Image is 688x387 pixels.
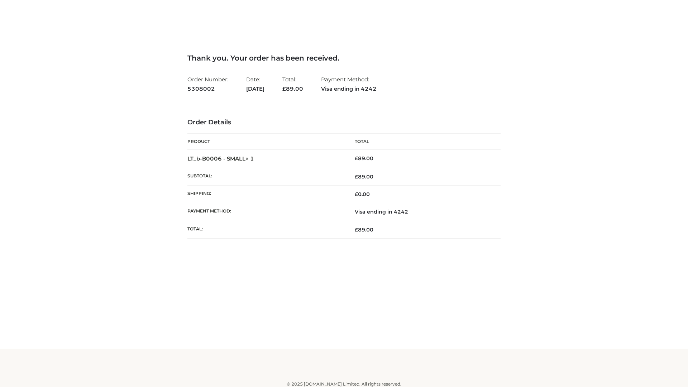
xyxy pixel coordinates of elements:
span: 89.00 [282,85,303,92]
span: £ [282,85,286,92]
span: £ [355,226,358,233]
bdi: 0.00 [355,191,370,197]
span: 89.00 [355,226,373,233]
h3: Order Details [187,119,501,126]
strong: 5308002 [187,84,228,94]
li: Date: [246,73,264,95]
strong: [DATE] [246,84,264,94]
th: Product [187,134,344,150]
span: £ [355,173,358,180]
span: 89.00 [355,173,373,180]
li: Payment Method: [321,73,377,95]
strong: × 1 [245,155,254,162]
li: Total: [282,73,303,95]
strong: LT_b-B0006 - SMALL [187,155,254,162]
span: £ [355,191,358,197]
span: £ [355,155,358,162]
th: Subtotal: [187,168,344,185]
td: Visa ending in 4242 [344,203,501,221]
strong: Visa ending in 4242 [321,84,377,94]
th: Shipping: [187,186,344,203]
th: Payment method: [187,203,344,221]
th: Total: [187,221,344,238]
li: Order Number: [187,73,228,95]
h3: Thank you. Your order has been received. [187,54,501,62]
bdi: 89.00 [355,155,373,162]
th: Total [344,134,501,150]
